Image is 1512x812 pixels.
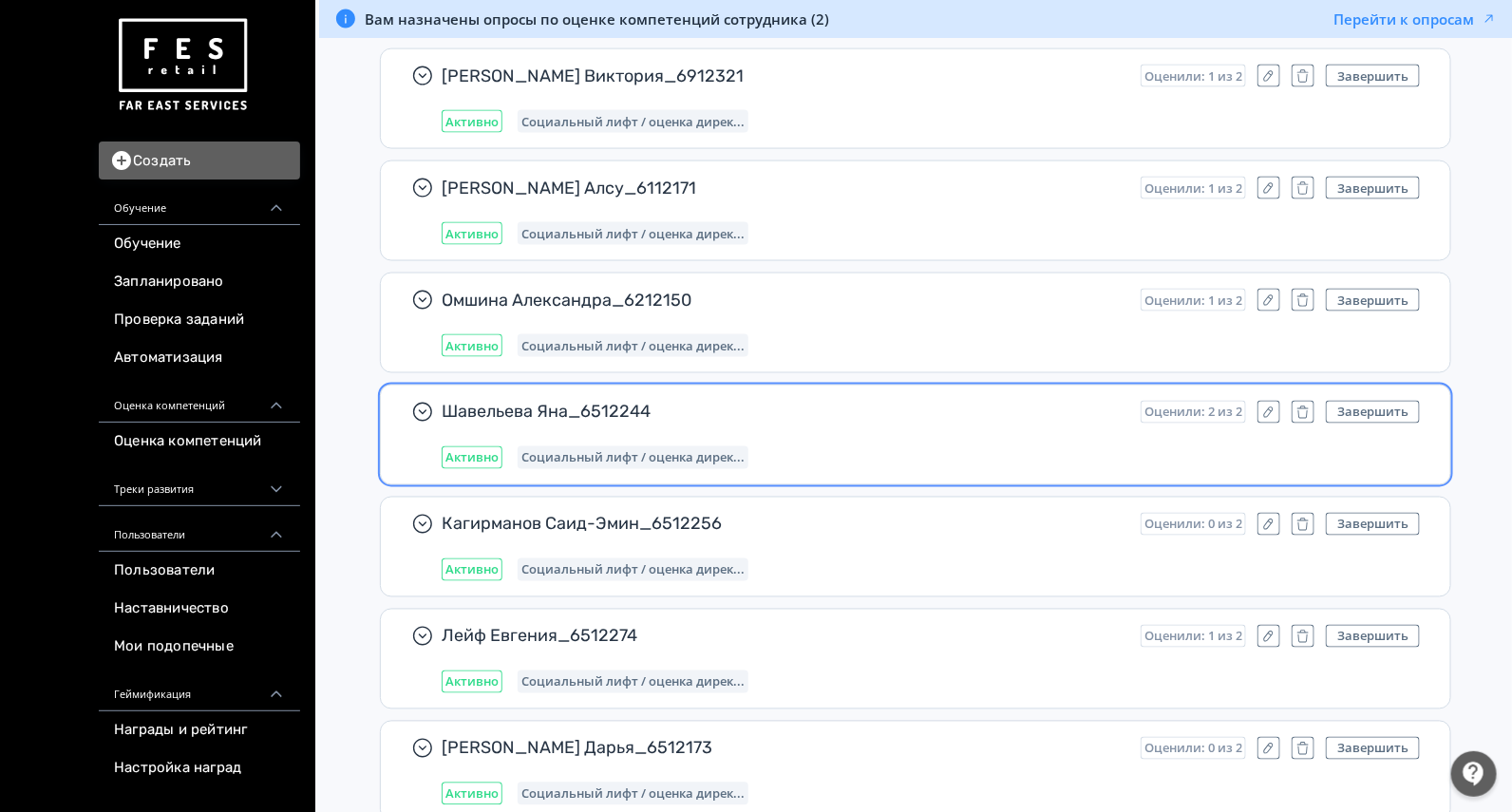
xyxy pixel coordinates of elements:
span: Социальный лифт / оценка директора магазина [521,450,745,465]
div: Оценка компетенций [99,377,300,423]
span: [PERSON_NAME] Виктория_6912321 [442,65,1125,87]
span: Лейф Евгения_6512274 [442,625,1125,648]
span: Социальный лифт / оценка директора магазина [521,114,745,129]
button: Перейти к опросам [1333,9,1497,28]
span: Оценили: 1 из 2 [1144,180,1242,196]
a: Пользователи [99,552,300,590]
a: Мои подопечные [99,628,300,666]
span: Оценили: 2 из 2 [1144,405,1242,420]
span: Активно [445,226,499,241]
a: Запланировано [99,263,300,301]
a: Оценка компетенций [99,423,300,461]
button: Завершить [1326,289,1420,312]
div: Треки развития [99,461,300,506]
button: Завершить [1326,401,1420,424]
button: Завершить [1326,65,1420,87]
span: Социальный лифт / оценка директора магазина [521,562,745,577]
a: Наставничество [99,590,300,628]
span: [PERSON_NAME] Алсу_6112171 [442,177,1125,199]
span: Омшина Александра_6212150 [442,289,1125,312]
a: Обучение [99,225,300,263]
a: Автоматизация [99,339,300,377]
span: Оценили: 0 из 2 [1144,517,1242,532]
img: https://files.teachbase.ru/system/account/57463/logo/medium-936fc5084dd2c598f50a98b9cbe0469a.png [114,11,251,119]
span: Социальный лифт / оценка директора магазина [521,338,745,353]
span: Активно [445,786,499,802]
span: Оценили: 1 из 2 [1144,293,1242,308]
span: Вам назначены опросы по оценке компетенций сотрудника (2) [365,9,829,28]
a: Проверка заданий [99,301,300,339]
a: Настройка наград [99,749,300,787]
div: Обучение [99,179,300,225]
span: Оценили: 1 из 2 [1144,68,1242,84]
span: Социальный лифт / оценка директора магазина [521,226,745,241]
span: Социальный лифт / оценка директора магазина [521,786,745,802]
div: Пользователи [99,506,300,552]
button: Создать [99,142,300,179]
span: Активно [445,450,499,465]
div: Геймификация [99,666,300,711]
span: Оценили: 1 из 2 [1144,629,1242,644]
span: Шавельева Яна_6512244 [442,401,1125,424]
span: Активно [445,114,499,129]
span: Активно [445,338,499,353]
span: Оценили: 0 из 2 [1144,741,1242,756]
span: Активно [445,562,499,577]
span: Активно [445,674,499,689]
span: Кагирманов Саид-Эмин_6512256 [442,513,1125,536]
a: Награды и рейтинг [99,711,300,749]
button: Завершить [1326,737,1420,760]
button: Завершить [1326,625,1420,648]
button: Завершить [1326,513,1420,536]
button: Завершить [1326,177,1420,199]
span: [PERSON_NAME] Дарья_6512173 [442,737,1125,760]
span: Социальный лифт / оценка директора магазина [521,674,745,689]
